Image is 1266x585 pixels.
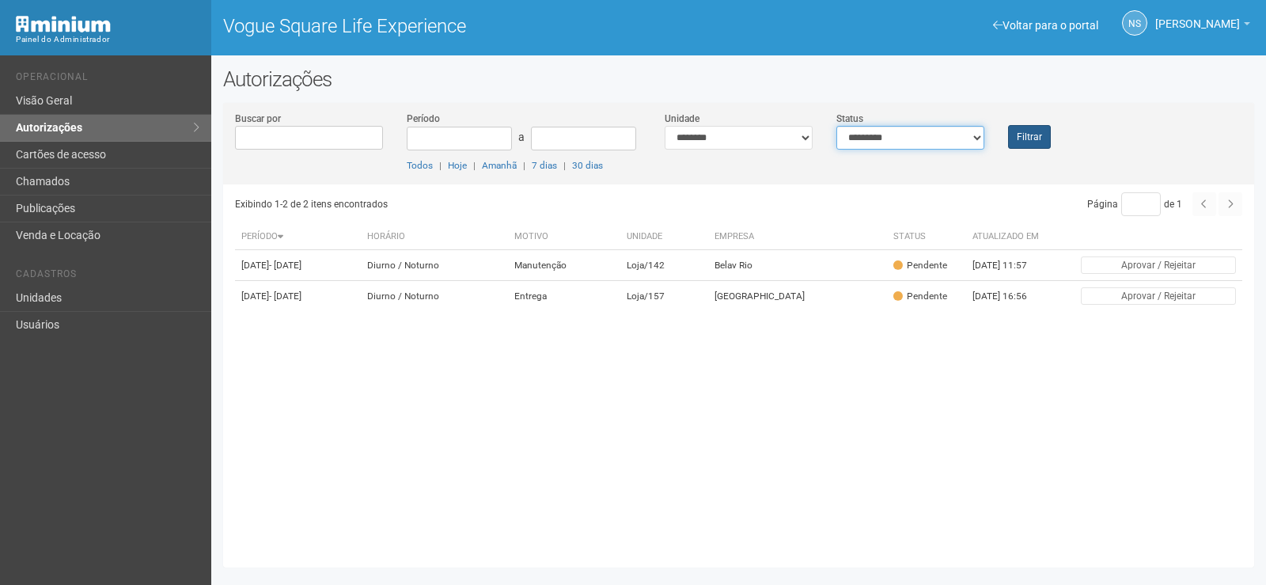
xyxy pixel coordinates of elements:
[1155,2,1240,30] span: Nicolle Silva
[572,160,603,171] a: 30 dias
[269,260,301,271] span: - [DATE]
[1008,125,1051,149] button: Filtrar
[361,224,508,250] th: Horário
[508,281,620,312] td: Entrega
[563,160,566,171] span: |
[407,112,440,126] label: Período
[1122,10,1147,36] a: NS
[16,268,199,285] li: Cadastros
[665,112,699,126] label: Unidade
[993,19,1098,32] a: Voltar para o portal
[508,250,620,281] td: Manutenção
[482,160,517,171] a: Amanhã
[708,281,887,312] td: [GEOGRAPHIC_DATA]
[223,67,1254,91] h2: Autorizações
[708,224,887,250] th: Empresa
[235,224,362,250] th: Período
[448,160,467,171] a: Hoje
[473,160,476,171] span: |
[893,259,947,272] div: Pendente
[620,224,708,250] th: Unidade
[1081,256,1236,274] button: Aprovar / Rejeitar
[16,32,199,47] div: Painel do Administrador
[235,250,362,281] td: [DATE]
[16,71,199,88] li: Operacional
[1087,199,1182,210] span: Página de 1
[532,160,557,171] a: 7 dias
[893,290,947,303] div: Pendente
[887,224,966,250] th: Status
[235,192,733,216] div: Exibindo 1-2 de 2 itens encontrados
[16,16,111,32] img: Minium
[966,281,1053,312] td: [DATE] 16:56
[223,16,727,36] h1: Vogue Square Life Experience
[269,291,301,302] span: - [DATE]
[361,250,508,281] td: Diurno / Noturno
[439,160,442,171] span: |
[836,112,863,126] label: Status
[235,112,281,126] label: Buscar por
[1155,20,1250,32] a: [PERSON_NAME]
[523,160,525,171] span: |
[966,250,1053,281] td: [DATE] 11:57
[508,224,620,250] th: Motivo
[1081,287,1236,305] button: Aprovar / Rejeitar
[518,131,525,143] span: a
[361,281,508,312] td: Diurno / Noturno
[620,250,708,281] td: Loja/142
[708,250,887,281] td: Belav Rio
[620,281,708,312] td: Loja/157
[235,281,362,312] td: [DATE]
[966,224,1053,250] th: Atualizado em
[407,160,433,171] a: Todos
